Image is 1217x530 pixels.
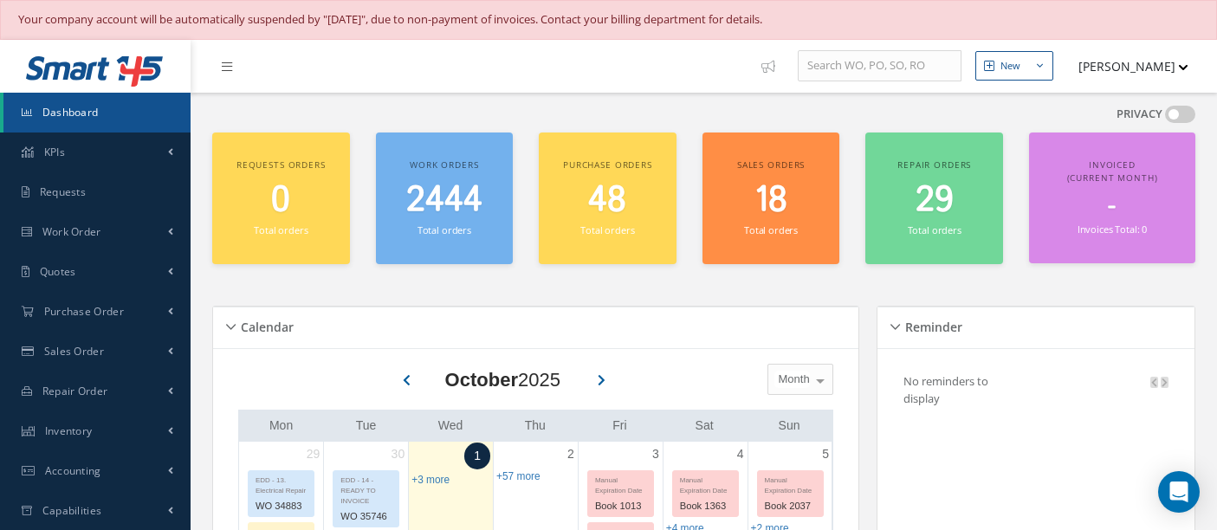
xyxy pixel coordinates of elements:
a: Work orders 2444 Total orders [376,132,514,265]
a: Tuesday [353,415,380,436]
a: October 3, 2025 [649,442,663,467]
span: Work Order [42,224,101,239]
div: Book 1013 [588,496,653,516]
span: Sales orders [737,158,805,171]
span: Purchase orders [563,158,652,171]
small: Total orders [254,223,307,236]
div: Manual Expiration Date [673,471,738,496]
div: Manual Expiration Date [588,471,653,496]
a: Invoiced (Current Month) - Invoices Total: 0 [1029,132,1195,264]
span: 18 [754,176,787,225]
span: Sales Order [44,344,104,359]
small: Total orders [418,223,471,236]
small: Total orders [744,223,798,236]
a: Show 57 more events [496,470,541,482]
span: 2444 [406,176,482,225]
span: 29 [916,176,954,225]
div: EDD - 13. Electrical Repair [249,471,314,496]
div: 2025 [445,365,560,394]
a: Sales orders 18 Total orders [702,132,840,265]
a: Monday [266,415,296,436]
div: New [1000,59,1020,74]
span: Work orders [410,158,478,171]
span: Repair Order [42,384,108,398]
a: Show Tips [753,40,798,93]
a: October 4, 2025 [734,442,748,467]
a: Wednesday [435,415,467,436]
a: October 1, 2025 [464,443,490,469]
div: Book 1363 [673,496,738,516]
span: Requests [40,184,86,199]
span: Invoiced [1089,158,1136,171]
span: KPIs [44,145,65,159]
h5: Calendar [236,314,294,335]
b: October [445,369,518,391]
div: Your company account will be automatically suspended by "[DATE]", due to non-payment of invoices.... [18,11,1199,29]
div: EDD - 14 - READY TO INVOICE [333,471,398,507]
span: Inventory [45,423,93,438]
label: PRIVACY [1117,106,1162,123]
a: Thursday [521,415,549,436]
div: Manual Expiration Date [758,471,823,496]
span: Dashboard [42,105,99,120]
span: - [1108,190,1116,223]
button: [PERSON_NAME] [1062,49,1188,83]
a: Friday [609,415,630,436]
a: Requests orders 0 Total orders [212,132,350,265]
span: Repair orders [897,158,971,171]
small: Total orders [580,223,634,236]
a: September 29, 2025 [303,442,324,467]
button: New [975,51,1053,81]
span: Month [774,371,810,388]
input: Search WO, PO, SO, RO [798,50,961,81]
span: 48 [588,176,626,225]
div: Open Intercom Messenger [1158,471,1200,513]
span: Accounting [45,463,101,478]
p: No reminders to display [903,373,988,406]
a: Purchase orders 48 Total orders [539,132,676,265]
span: Capabilities [42,503,102,518]
small: Invoices Total: 0 [1078,223,1147,236]
a: Sunday [775,415,804,436]
a: Repair orders 29 Total orders [865,132,1003,265]
span: (Current Month) [1067,171,1158,184]
a: September 30, 2025 [388,442,409,467]
div: WO 35746 [333,507,398,527]
span: 0 [271,176,290,225]
a: October 2, 2025 [564,442,578,467]
div: Book 2037 [758,496,823,516]
a: Saturday [692,415,717,436]
div: WO 34883 [249,496,314,516]
span: Requests orders [236,158,326,171]
span: Quotes [40,264,76,279]
a: Show 3 more events [411,474,450,486]
a: October 5, 2025 [819,442,832,467]
h5: Reminder [900,314,962,335]
a: Dashboard [3,93,191,132]
small: Total orders [908,223,961,236]
span: Purchase Order [44,304,124,319]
